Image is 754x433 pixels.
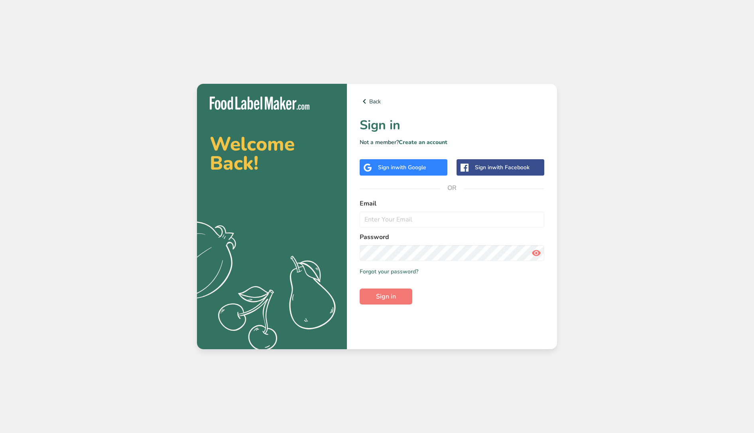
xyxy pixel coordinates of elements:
span: with Facebook [492,164,530,171]
span: OR [440,176,464,200]
span: with Google [395,164,426,171]
label: Password [360,232,544,242]
p: Not a member? [360,138,544,146]
div: Sign in [378,163,426,172]
h1: Sign in [360,116,544,135]
img: Food Label Maker [210,97,309,110]
h2: Welcome Back! [210,134,334,173]
a: Forgot your password? [360,267,418,276]
div: Sign in [475,163,530,172]
label: Email [360,199,544,208]
button: Sign in [360,289,412,304]
a: Back [360,97,544,106]
span: Sign in [376,292,396,301]
a: Create an account [399,138,447,146]
input: Enter Your Email [360,212,544,227]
